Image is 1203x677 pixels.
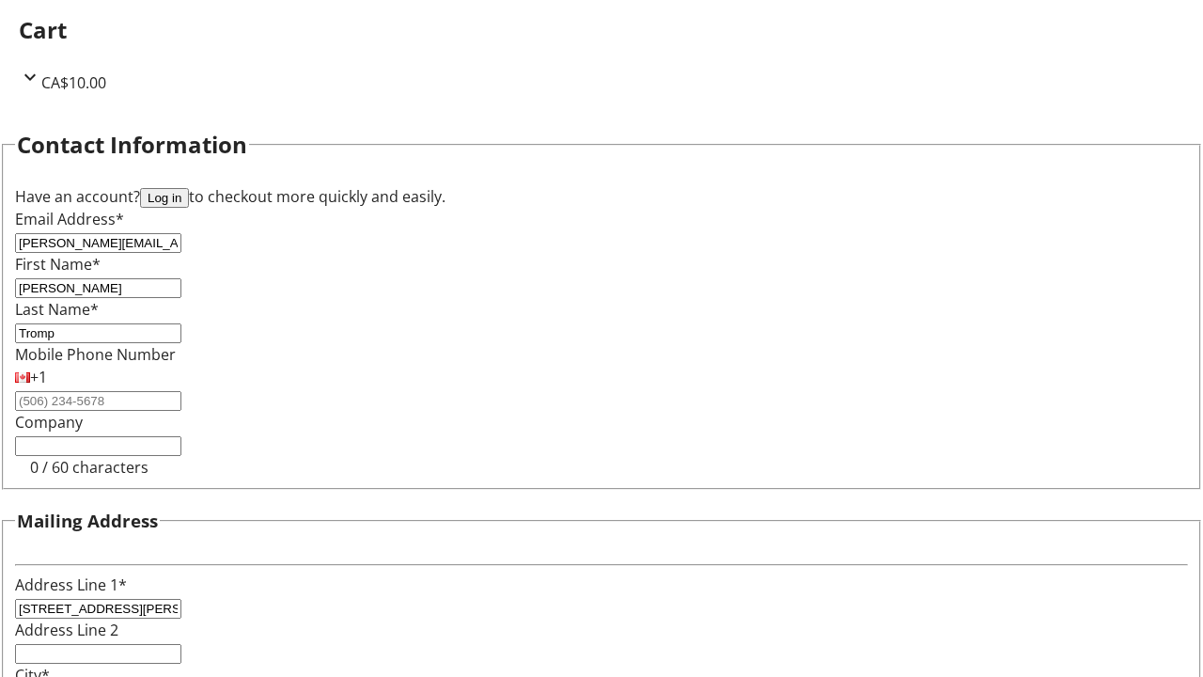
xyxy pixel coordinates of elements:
[15,209,124,229] label: Email Address*
[15,599,181,619] input: Address
[15,575,127,595] label: Address Line 1*
[41,72,106,93] span: CA$10.00
[17,128,247,162] h2: Contact Information
[15,299,99,320] label: Last Name*
[15,254,101,275] label: First Name*
[15,185,1188,208] div: Have an account? to checkout more quickly and easily.
[15,620,118,640] label: Address Line 2
[15,412,83,433] label: Company
[17,508,158,534] h3: Mailing Address
[15,344,176,365] label: Mobile Phone Number
[140,188,189,208] button: Log in
[30,457,148,478] tr-character-limit: 0 / 60 characters
[19,13,1184,47] h2: Cart
[15,391,181,411] input: (506) 234-5678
